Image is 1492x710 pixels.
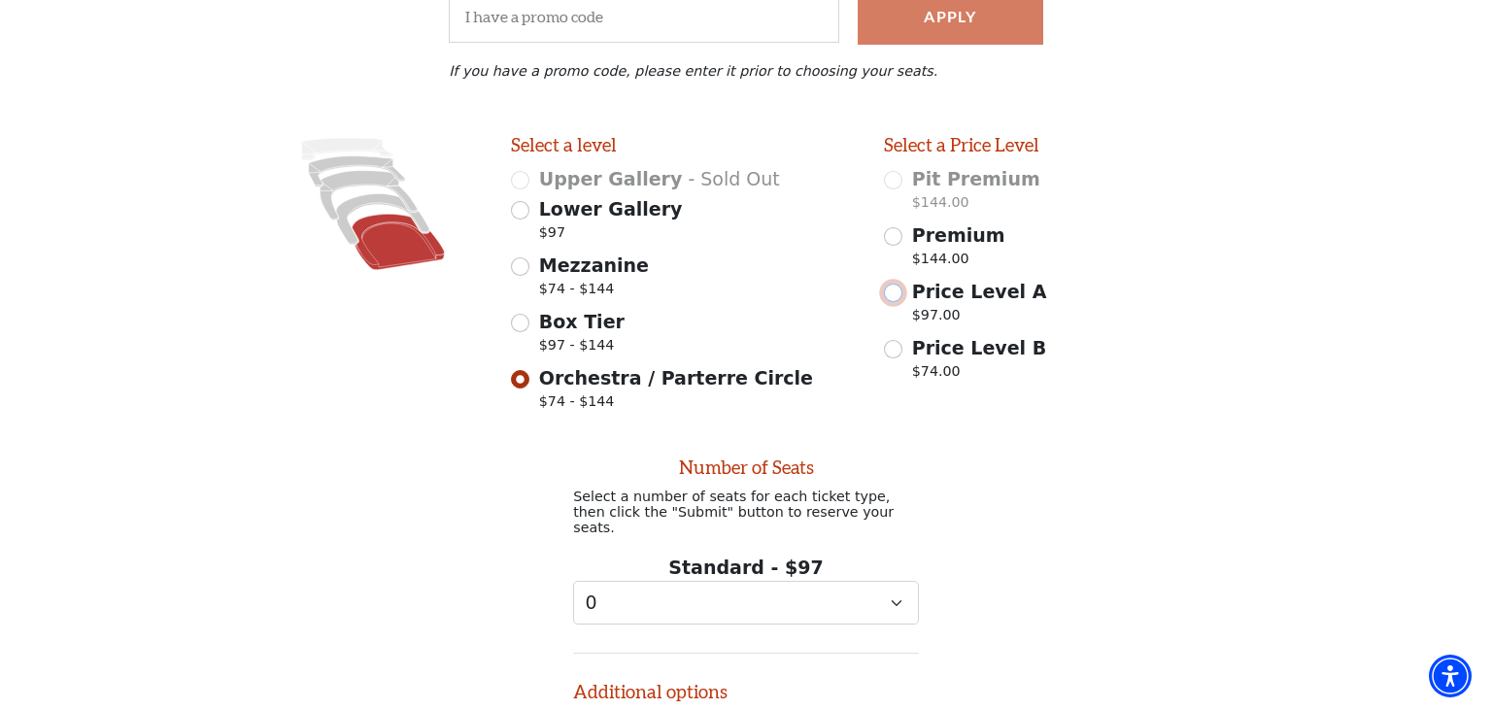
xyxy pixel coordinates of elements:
[912,337,1046,358] span: Price Level B
[539,279,649,305] span: $74 - $144
[539,198,683,220] span: Lower Gallery
[539,168,683,189] span: Upper Gallery
[573,581,919,625] select: Select quantity for Standard
[539,367,813,389] span: Orchestra / Parterre Circle
[912,249,1005,275] p: $144.00
[539,222,683,249] span: $97
[912,192,1040,219] p: $144.00
[688,168,779,189] span: - Sold Out
[912,224,1005,246] span: Premium
[884,227,902,246] input: Premium
[912,361,1046,388] p: $74.00
[539,391,813,418] span: $74 - $144
[573,456,919,479] h2: Number of Seats
[912,305,1047,331] p: $97.00
[511,134,857,156] h2: Select a level
[539,311,625,332] span: Box Tier
[449,63,1043,79] p: If you have a promo code, please enter it prior to choosing your seats.
[884,134,1230,156] h2: Select a Price Level
[1429,655,1472,697] div: Accessibility Menu
[539,254,649,276] span: Mezzanine
[912,281,1047,302] span: Price Level A
[573,653,919,703] h2: Additional options
[884,284,902,302] input: Price Level A
[884,340,902,358] input: Price Level B
[573,489,919,535] p: Select a number of seats for each ticket type, then click the "Submit" button to reserve your seats.
[539,335,625,361] span: $97 - $144
[912,168,1040,189] span: Pit Premium
[573,554,919,625] div: Standard - $97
